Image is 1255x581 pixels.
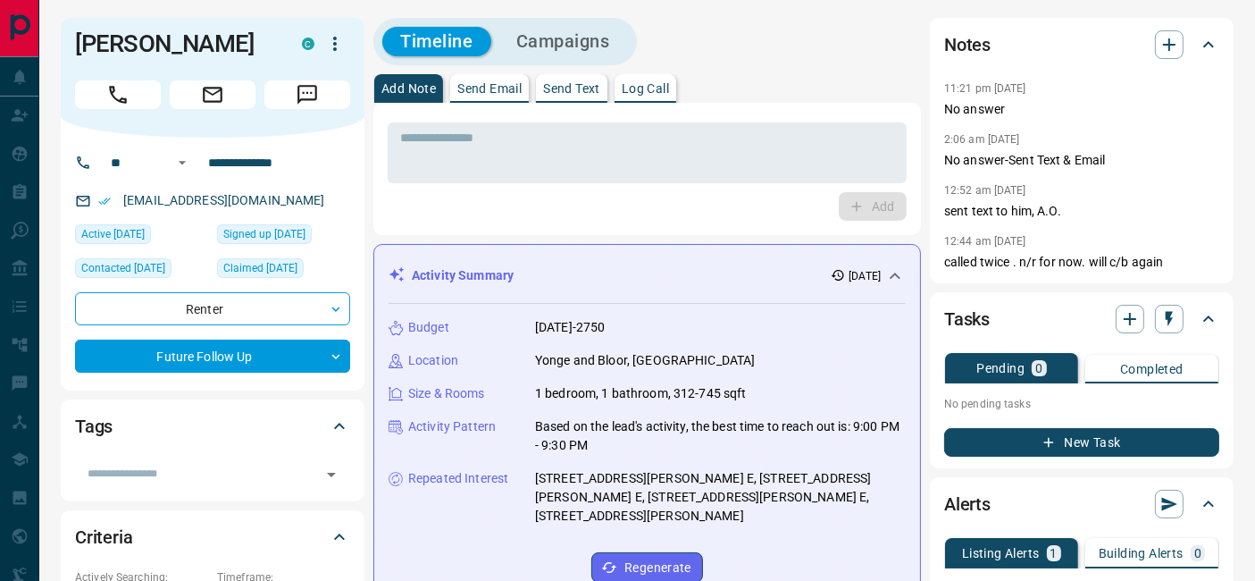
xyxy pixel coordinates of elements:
[264,80,350,109] span: Message
[223,225,305,243] span: Signed up [DATE]
[75,80,161,109] span: Call
[457,82,522,95] p: Send Email
[535,384,747,403] p: 1 bedroom, 1 bathroom, 312-745 sqft
[75,258,208,283] div: Mon Aug 11 2025
[408,417,496,436] p: Activity Pattern
[944,483,1219,526] div: Alerts
[944,151,1219,170] p: No answer-Sent Text & Email
[944,30,991,59] h2: Notes
[944,235,1026,248] p: 12:44 am [DATE]
[1099,547,1184,560] p: Building Alerts
[1050,547,1058,560] p: 1
[408,318,449,337] p: Budget
[75,523,133,552] h2: Criteria
[944,428,1219,457] button: New Task
[170,80,255,109] span: Email
[302,38,314,50] div: condos.ca
[172,152,193,173] button: Open
[75,224,208,249] div: Sat Aug 09 2025
[944,305,990,333] h2: Tasks
[962,547,1040,560] p: Listing Alerts
[75,405,350,448] div: Tags
[217,258,350,283] div: Thu Feb 27 2025
[75,292,350,325] div: Renter
[944,23,1219,66] div: Notes
[75,516,350,559] div: Criteria
[622,82,669,95] p: Log Call
[1035,362,1042,375] p: 0
[498,27,628,56] button: Campaigns
[535,417,906,455] p: Based on the lead's activity, the best time to reach out is: 9:00 PM - 9:30 PM
[944,82,1026,95] p: 11:21 pm [DATE]
[849,268,881,284] p: [DATE]
[543,82,600,95] p: Send Text
[535,318,605,337] p: [DATE]-2750
[944,133,1020,146] p: 2:06 am [DATE]
[75,29,275,58] h1: [PERSON_NAME]
[944,298,1219,341] div: Tasks
[1194,547,1201,560] p: 0
[223,259,297,277] span: Claimed [DATE]
[408,351,458,370] p: Location
[412,266,514,285] p: Activity Summary
[217,224,350,249] div: Wed Feb 26 2025
[535,351,755,370] p: Yonge and Bloor, [GEOGRAPHIC_DATA]
[408,384,485,403] p: Size & Rooms
[382,27,491,56] button: Timeline
[381,82,436,95] p: Add Note
[944,100,1219,119] p: No answer
[944,490,991,518] h2: Alerts
[944,253,1219,272] p: called twice . n/r for now. will c/b again
[319,462,344,487] button: Open
[98,195,111,207] svg: Email Verified
[976,362,1025,375] p: Pending
[944,202,1219,221] p: sent text to him, A.O.
[81,225,145,243] span: Active [DATE]
[81,259,165,277] span: Contacted [DATE]
[535,469,906,526] p: [STREET_ADDRESS][PERSON_NAME] E, [STREET_ADDRESS][PERSON_NAME] E, [STREET_ADDRESS][PERSON_NAME] E...
[389,259,906,292] div: Activity Summary[DATE]
[1120,363,1184,375] p: Completed
[75,412,113,441] h2: Tags
[75,340,350,373] div: Future Follow Up
[944,184,1026,197] p: 12:52 am [DATE]
[408,469,508,488] p: Repeated Interest
[123,193,325,207] a: [EMAIL_ADDRESS][DOMAIN_NAME]
[944,391,1219,417] p: No pending tasks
